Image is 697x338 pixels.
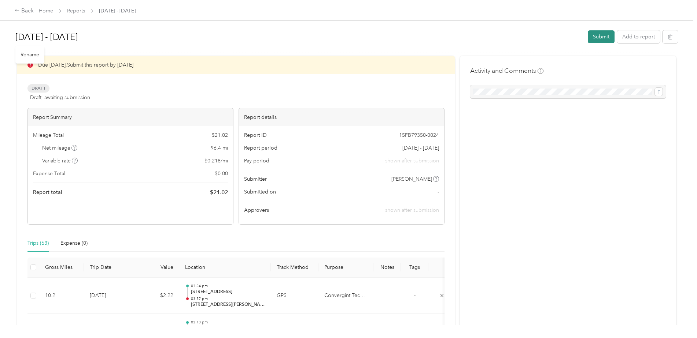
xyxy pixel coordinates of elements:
span: Expense Total [33,170,65,177]
th: Notes [373,258,401,278]
div: Trips (63) [27,239,49,247]
p: 03:24 pm [191,283,265,289]
span: Variable rate [42,157,78,165]
span: [DATE] - [DATE] [99,7,136,15]
h1: Sep 1 - 30, 2025 [15,28,583,46]
th: Location [179,258,271,278]
th: Value [135,258,179,278]
div: Report Summary [28,108,233,126]
span: Submitted on [244,188,276,196]
span: 96.4 mi [211,144,228,152]
h4: Activity and Comments [470,66,543,75]
td: 10.2 [39,278,84,314]
span: Mileage Total [33,131,64,139]
div: Report details [239,108,444,126]
span: Approvers [244,206,269,214]
div: Due [DATE]. Submit this report by [DATE] [17,56,455,74]
a: Reports [67,8,85,14]
p: [STREET_ADDRESS][PERSON_NAME] [191,301,265,308]
button: Submit [588,30,615,43]
span: Report ID [244,131,267,139]
span: shown after submission [385,157,439,165]
span: shown after submission [385,207,439,213]
td: GPS [271,278,318,314]
p: [STREET_ADDRESS] [191,289,265,295]
td: Convergint Technologies [318,278,373,314]
span: Submitter [244,175,267,183]
span: Draft [27,84,49,93]
iframe: Everlance-gr Chat Button Frame [656,297,697,338]
td: [DATE] [84,278,135,314]
th: Tags [401,258,428,278]
th: Track Method [271,258,318,278]
span: $ 0.218 / mi [204,157,228,165]
th: Gross Miles [39,258,84,278]
span: Pay period [244,157,269,165]
p: [STREET_ADDRESS][PERSON_NAME] [191,325,265,331]
span: - [414,292,416,298]
button: Add to report [617,30,660,43]
a: Home [39,8,53,14]
p: 03:57 pm [191,296,265,301]
span: $ 0.00 [215,170,228,177]
span: Draft, awaiting submission [30,94,90,101]
span: Report total [33,188,62,196]
span: Net mileage [42,144,78,152]
span: 15FB79350-0024 [399,131,439,139]
span: - [438,188,439,196]
div: Rename [15,45,44,63]
td: $2.22 [135,278,179,314]
th: Trip Date [84,258,135,278]
span: [PERSON_NAME] [391,175,432,183]
p: 03:13 pm [191,320,265,325]
th: Purpose [318,258,373,278]
div: Back [15,7,34,15]
span: [DATE] - [DATE] [402,144,439,152]
div: Expense (0) [60,239,88,247]
span: $ 21.02 [212,131,228,139]
span: Report period [244,144,277,152]
span: $ 21.02 [210,188,228,197]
